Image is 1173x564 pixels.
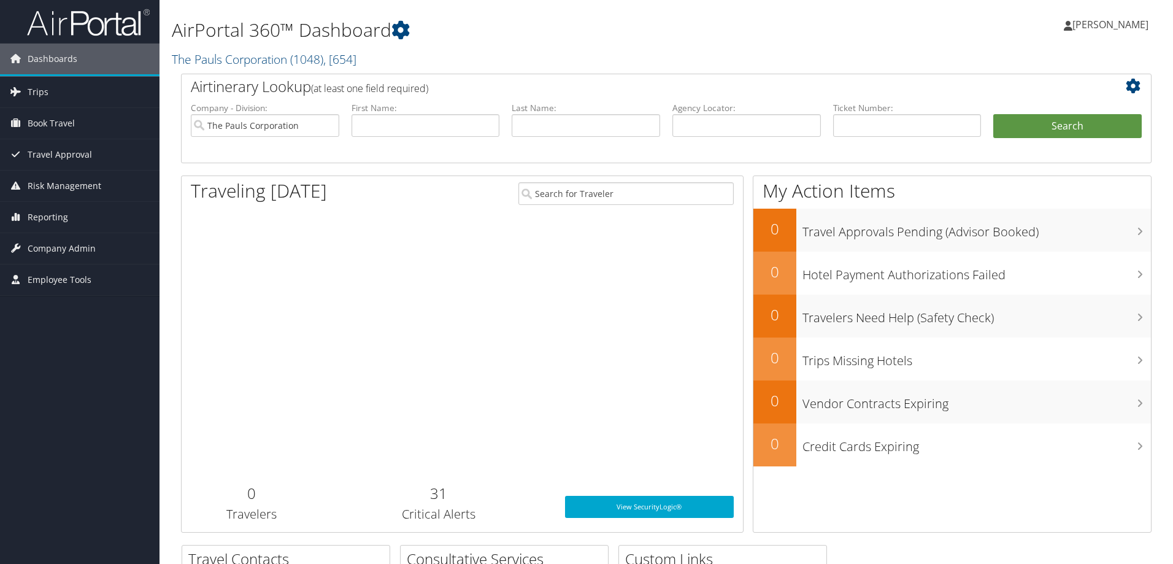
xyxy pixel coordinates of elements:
[565,496,734,518] a: View SecurityLogic®
[753,390,796,411] h2: 0
[1072,18,1148,31] span: [PERSON_NAME]
[802,303,1151,326] h3: Travelers Need Help (Safety Check)
[672,102,821,114] label: Agency Locator:
[753,252,1151,295] a: 0Hotel Payment Authorizations Failed
[833,102,982,114] label: Ticket Number:
[191,76,1061,97] h2: Airtinerary Lookup
[290,51,323,68] span: ( 1048 )
[802,217,1151,241] h3: Travel Approvals Pending (Advisor Booked)
[28,77,48,107] span: Trips
[1064,6,1161,43] a: [PERSON_NAME]
[802,346,1151,369] h3: Trips Missing Hotels
[802,389,1151,412] h3: Vendor Contracts Expiring
[753,178,1151,204] h1: My Action Items
[753,423,1151,466] a: 0Credit Cards Expiring
[28,233,96,264] span: Company Admin
[753,304,796,325] h2: 0
[753,433,796,454] h2: 0
[27,8,150,37] img: airportal-logo.png
[191,178,327,204] h1: Traveling [DATE]
[191,506,313,523] h3: Travelers
[331,483,547,504] h2: 31
[753,381,1151,423] a: 0Vendor Contracts Expiring
[518,182,734,205] input: Search for Traveler
[172,51,356,68] a: The Pauls Corporation
[352,102,500,114] label: First Name:
[28,108,75,139] span: Book Travel
[753,347,796,368] h2: 0
[191,102,339,114] label: Company - Division:
[331,506,547,523] h3: Critical Alerts
[753,218,796,239] h2: 0
[28,171,101,201] span: Risk Management
[802,432,1151,455] h3: Credit Cards Expiring
[191,483,313,504] h2: 0
[28,265,91,295] span: Employee Tools
[28,202,68,233] span: Reporting
[753,338,1151,381] a: 0Trips Missing Hotels
[802,260,1151,284] h3: Hotel Payment Authorizations Failed
[993,114,1142,139] button: Search
[753,209,1151,252] a: 0Travel Approvals Pending (Advisor Booked)
[753,295,1151,338] a: 0Travelers Need Help (Safety Check)
[28,44,77,74] span: Dashboards
[172,17,831,43] h1: AirPortal 360™ Dashboard
[28,139,92,170] span: Travel Approval
[311,82,428,95] span: (at least one field required)
[323,51,356,68] span: , [ 654 ]
[753,261,796,282] h2: 0
[512,102,660,114] label: Last Name:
